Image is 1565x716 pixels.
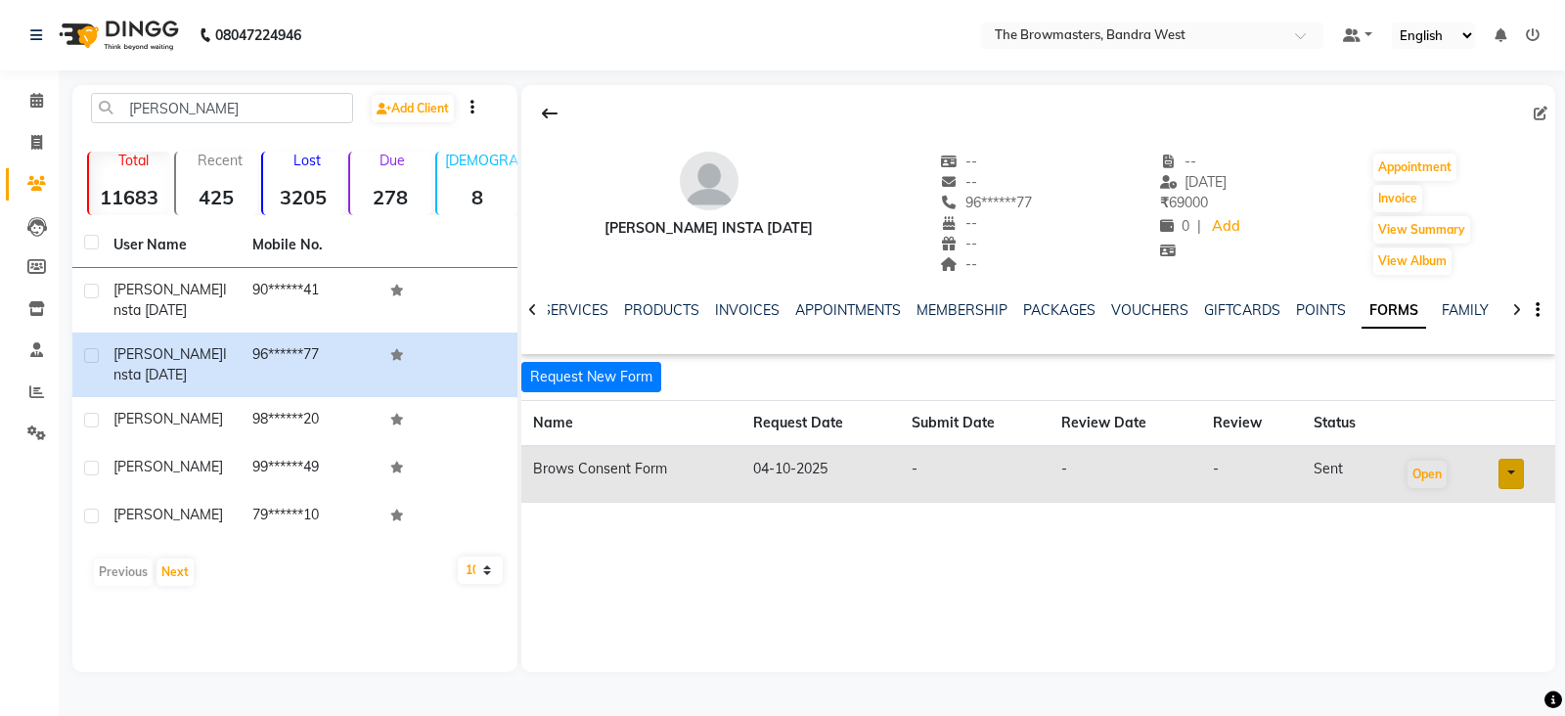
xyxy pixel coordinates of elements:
[941,214,978,232] span: --
[941,255,978,273] span: --
[1197,216,1201,237] span: |
[372,95,454,122] a: Add Client
[521,446,741,503] td: Brows Consent Form
[1160,153,1197,170] span: --
[521,362,661,392] button: Request New Form
[680,152,738,210] img: avatar
[354,152,431,169] p: Due
[113,458,223,475] span: [PERSON_NAME]
[102,223,241,268] th: User Name
[350,185,431,209] strong: 278
[176,185,257,209] strong: 425
[941,235,978,252] span: --
[1373,216,1470,244] button: View Summary
[741,401,900,447] th: Request Date
[715,301,780,319] a: INVOICES
[445,152,518,169] p: [DEMOGRAPHIC_DATA]
[941,173,978,191] span: --
[97,152,170,169] p: Total
[113,281,223,298] span: [PERSON_NAME]
[1201,401,1302,447] th: Review
[1160,194,1169,211] span: ₹
[1201,446,1302,503] td: -
[1362,293,1426,329] a: FORMS
[529,95,570,132] div: Back to Client
[1296,301,1346,319] a: POINTS
[941,153,978,170] span: --
[900,446,1049,503] td: -
[184,152,257,169] p: Recent
[1373,154,1456,181] button: Appointment
[113,345,223,363] span: [PERSON_NAME]
[156,559,194,586] button: Next
[1209,213,1243,241] a: Add
[1302,446,1394,503] td: sent
[1442,301,1489,319] a: FAMILY
[50,8,184,63] img: logo
[521,401,741,447] th: Name
[624,301,699,319] a: PRODUCTS
[1373,247,1452,275] button: View Album
[1302,401,1394,447] th: Status
[1023,301,1095,319] a: PACKAGES
[91,93,353,123] input: Search by Name/Mobile/Email/Code
[900,401,1049,447] th: Submit Date
[1408,461,1447,488] button: Open
[741,446,900,503] td: 04-10-2025
[271,152,344,169] p: Lost
[604,218,813,239] div: [PERSON_NAME] insta [DATE]
[795,301,901,319] a: APPOINTMENTS
[1050,401,1201,447] th: Review Date
[542,301,608,319] a: SERVICES
[1373,185,1422,212] button: Invoice
[917,301,1007,319] a: MEMBERSHIP
[1160,194,1208,211] span: 69000
[113,506,223,523] span: [PERSON_NAME]
[263,185,344,209] strong: 3205
[1160,173,1228,191] span: [DATE]
[89,185,170,209] strong: 11683
[1111,301,1188,319] a: VOUCHERS
[1204,301,1280,319] a: GIFTCARDS
[215,8,301,63] b: 08047224946
[1050,446,1201,503] td: -
[113,410,223,427] span: [PERSON_NAME]
[437,185,518,209] strong: 8
[241,223,380,268] th: Mobile No.
[1160,217,1189,235] span: 0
